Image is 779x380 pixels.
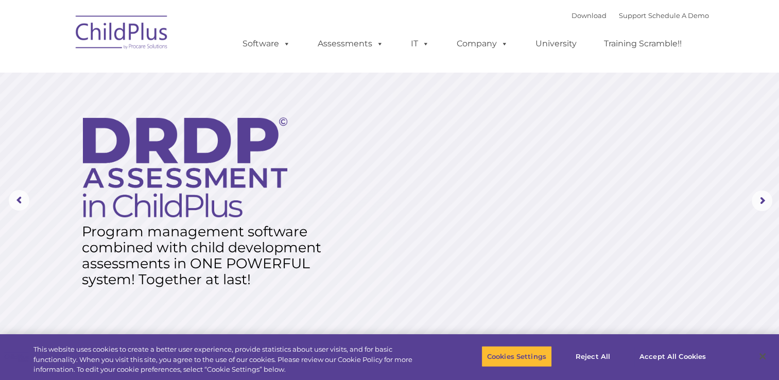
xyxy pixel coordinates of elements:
[71,8,174,60] img: ChildPlus by Procare Solutions
[143,68,175,76] span: Last name
[143,110,187,118] span: Phone number
[648,11,709,20] a: Schedule A Demo
[481,346,552,367] button: Cookies Settings
[634,346,712,367] button: Accept All Cookies
[561,346,625,367] button: Reject All
[572,11,607,20] a: Download
[401,33,440,54] a: IT
[572,11,709,20] font: |
[751,345,774,368] button: Close
[232,33,301,54] a: Software
[619,11,646,20] a: Support
[83,117,287,217] img: DRDP Assessment in ChildPlus
[525,33,587,54] a: University
[83,268,181,295] a: Learn More
[594,33,692,54] a: Training Scramble!!
[33,344,428,375] div: This website uses cookies to create a better user experience, provide statistics about user visit...
[82,223,331,287] rs-layer: Program management software combined with child development assessments in ONE POWERFUL system! T...
[307,33,394,54] a: Assessments
[446,33,518,54] a: Company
